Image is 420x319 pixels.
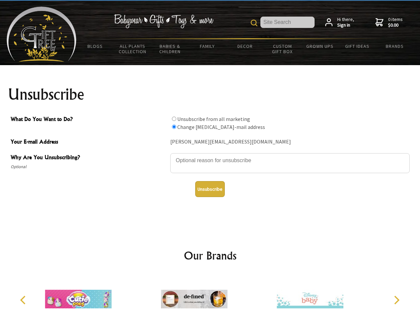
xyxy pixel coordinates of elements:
span: Optional [11,163,167,171]
a: Grown Ups [301,39,339,53]
a: Hi there,Sign in [325,17,354,28]
button: Unsubscribe [195,181,225,197]
label: Change [MEDICAL_DATA]-mail address [177,124,265,130]
button: Previous [17,293,31,307]
strong: Sign in [337,22,354,28]
a: Custom Gift Box [264,39,301,58]
input: Site Search [260,17,315,28]
a: BLOGS [76,39,114,53]
img: Babywear - Gifts - Toys & more [114,14,213,28]
a: Brands [376,39,414,53]
a: Gift Ideas [339,39,376,53]
a: Family [189,39,226,53]
a: Babies & Children [151,39,189,58]
textarea: Why Are You Unsubscribing? [170,153,410,173]
button: Next [389,293,404,307]
input: What Do You Want to Do? [172,117,176,121]
img: product search [251,20,257,26]
span: 0 items [388,16,403,28]
span: Hi there, [337,17,354,28]
span: Why Are You Unsubscribing? [11,153,167,163]
h1: Unsubscribe [8,86,412,102]
h2: Our Brands [13,248,407,264]
span: What Do You Want to Do? [11,115,167,125]
span: Your E-mail Address [11,138,167,147]
strong: $0.00 [388,22,403,28]
a: All Plants Collection [114,39,152,58]
input: What Do You Want to Do? [172,125,176,129]
label: Unsubscribe from all marketing [177,116,250,122]
img: Babyware - Gifts - Toys and more... [7,7,76,62]
a: 0 items$0.00 [375,17,403,28]
a: Decor [226,39,264,53]
div: [PERSON_NAME][EMAIL_ADDRESS][DOMAIN_NAME] [170,137,410,147]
